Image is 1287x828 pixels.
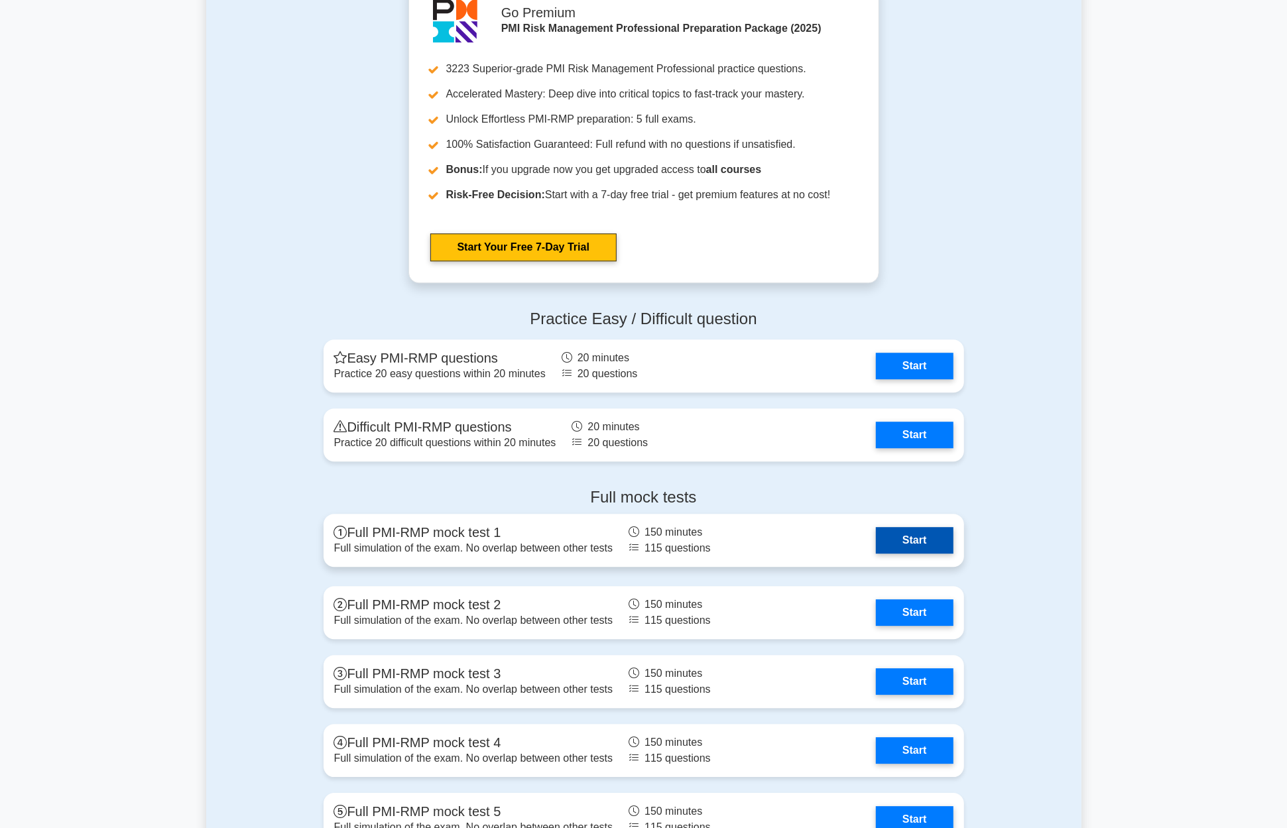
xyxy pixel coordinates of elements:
[876,668,953,695] a: Start
[876,353,953,379] a: Start
[876,737,953,764] a: Start
[876,422,953,448] a: Start
[324,310,964,329] h4: Practice Easy / Difficult question
[430,233,617,261] a: Start Your Free 7-Day Trial
[324,488,964,507] h4: Full mock tests
[876,527,953,554] a: Start
[876,599,953,626] a: Start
